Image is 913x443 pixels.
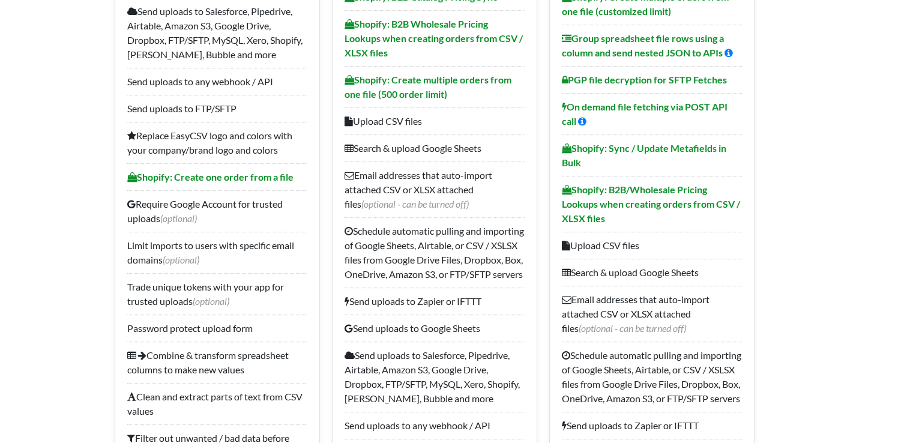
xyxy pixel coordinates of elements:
[562,259,742,286] li: Search & upload Google Sheets
[345,315,525,342] li: Send uploads to Google Sheets
[345,217,525,288] li: Schedule automatic pulling and importing of Google Sheets, Airtable, or CSV / XSLSX files from Go...
[127,383,307,424] li: Clean and extract parts of text from CSV values
[127,190,307,232] li: Require Google Account for trusted uploads
[345,342,525,412] li: Send uploads to Salesforce, Pipedrive, Airtable, Amazon S3, Google Drive, Dropbox, FTP/SFTP, MySQ...
[127,342,307,383] li: Combine & transform spreadsheet columns to make new values
[160,212,197,224] span: (optional)
[127,273,307,315] li: Trade unique tokens with your app for trusted uploads
[562,184,740,224] b: Shopify: B2B/Wholesale Pricing Lookups when creating orders from CSV / XLSX files
[345,288,525,315] li: Send uploads to Zapier or IFTTT
[345,412,525,439] li: Send uploads to any webhook / API
[361,198,469,209] span: (optional - can be turned off)
[345,107,525,134] li: Upload CSV files
[562,412,742,439] li: Send uploads to Zapier or IFTTT
[562,142,726,168] b: Shopify: Sync / Update Metafields in Bulk
[562,101,728,127] b: On demand file fetching via POST API call
[345,74,511,100] b: Shopify: Create multiple orders from one file (500 order limit)
[127,68,307,95] li: Send uploads to any webhook / API
[127,171,294,182] b: Shopify: Create one order from a file
[853,383,899,429] iframe: Drift Widget Chat Controller
[345,161,525,217] li: Email addresses that auto-import attached CSV or XLSX attached files
[127,232,307,273] li: Limit imports to users with specific email domains
[562,32,724,58] b: Group spreadsheet file rows using a column and send nested JSON to APIs
[579,322,686,334] span: (optional - can be turned off)
[127,95,307,122] li: Send uploads to FTP/SFTP
[562,342,742,412] li: Schedule automatic pulling and importing of Google Sheets, Airtable, or CSV / XSLSX files from Go...
[127,122,307,163] li: Replace EasyCSV logo and colors with your company/brand logo and colors
[163,254,199,265] span: (optional)
[345,134,525,161] li: Search & upload Google Sheets
[562,74,727,85] b: PGP file decryption for SFTP Fetches
[562,286,742,342] li: Email addresses that auto-import attached CSV or XLSX attached files
[345,18,523,58] b: Shopify: B2B Wholesale Pricing Lookups when creating orders from CSV / XLSX files
[562,232,742,259] li: Upload CSV files
[193,295,229,307] span: (optional)
[127,315,307,342] li: Password protect upload form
